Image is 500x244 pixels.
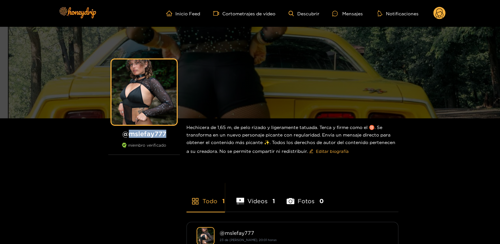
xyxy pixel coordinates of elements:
[375,10,420,17] button: Notificaciones
[225,230,254,236] font: mslefay777
[213,10,222,16] span: cámara de vídeo
[288,11,319,16] a: Descubrir
[316,149,349,154] font: Editar biografía
[308,146,350,156] button: editarEditar biografía
[220,238,277,242] font: 23 de [PERSON_NAME], 20:01 horas
[175,11,200,16] font: Inicio Feed
[166,10,175,16] span: hogar
[186,125,395,154] font: Hechicera de 1,65 m, de pelo rizado y ligeramente tatuada. Terca y firme como el ♉️. Se transform...
[128,143,166,147] font: miembro verificado
[309,149,313,154] span: editar
[297,11,319,16] font: Descubrir
[220,230,225,236] font: @
[222,11,275,16] font: Cortometrajes de vídeo
[202,198,217,204] font: Todo
[166,10,200,16] a: Inicio Feed
[122,130,129,137] font: @
[213,10,275,16] a: Cortometrajes de vídeo
[129,130,166,137] font: mslefay777
[191,197,199,205] span: tienda de aplicaciones
[342,11,362,16] font: Mensajes
[247,198,268,204] font: Vídeos
[298,198,315,204] font: Fotos
[222,198,225,204] font: 1
[319,198,324,204] font: 0
[386,11,418,16] font: Notificaciones
[272,198,275,204] font: 1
